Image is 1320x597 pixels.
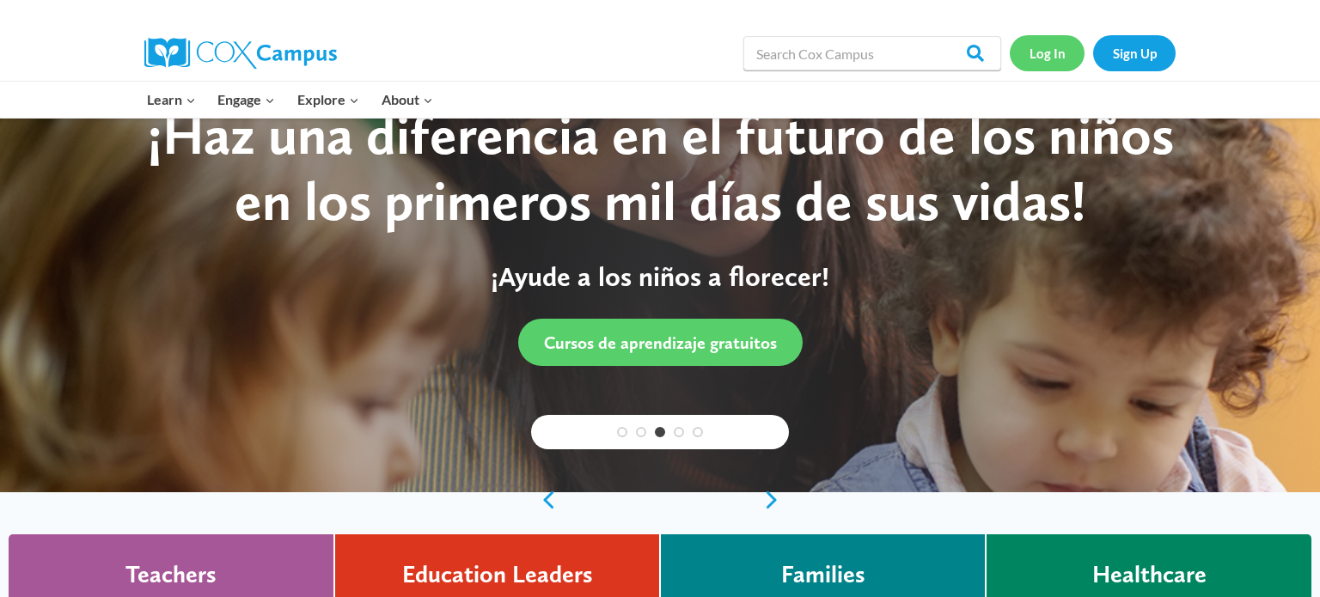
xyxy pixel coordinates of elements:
p: ¡Ayude a los niños a florecer! [123,260,1197,293]
button: Child menu of Engage [207,82,287,118]
a: 2 [636,427,646,437]
button: Child menu of Learn [136,82,207,118]
a: Sign Up [1093,35,1176,70]
a: Log In [1010,35,1085,70]
h4: Education Leaders [402,560,593,589]
nav: Secondary Navigation [1010,35,1176,70]
nav: Primary Navigation [136,82,443,118]
h4: Teachers [125,560,217,589]
div: ¡Haz una diferencia en el futuro de los niños en los primeros mil días de sus vidas! [123,102,1197,235]
button: Child menu of About [370,82,444,118]
a: 4 [674,427,684,437]
a: 3 [655,427,665,437]
input: Search Cox Campus [743,36,1001,70]
a: next [763,490,789,510]
h4: Families [781,560,865,589]
a: 5 [693,427,703,437]
a: 1 [617,427,627,437]
a: Cursos de aprendizaje gratuitos [518,319,803,366]
div: content slider buttons [531,483,789,517]
h4: Healthcare [1092,560,1207,589]
img: Cox Campus [144,38,337,69]
span: Cursos de aprendizaje gratuitos [544,332,777,353]
a: previous [531,490,557,510]
button: Child menu of Explore [286,82,370,118]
